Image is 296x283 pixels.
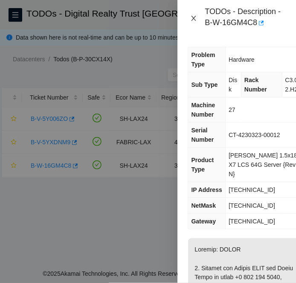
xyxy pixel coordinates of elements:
[229,77,237,93] span: Disk
[190,15,197,22] span: close
[188,14,200,23] button: Close
[191,102,215,118] span: Machine Number
[229,131,280,138] span: CT-4230323-00012
[229,106,235,113] span: 27
[229,202,275,209] span: [TECHNICAL_ID]
[191,218,216,225] span: Gateway
[191,202,216,209] span: NetMask
[191,157,214,173] span: Product Type
[229,186,275,193] span: [TECHNICAL_ID]
[191,51,215,68] span: Problem Type
[191,186,222,193] span: IP Address
[191,81,218,88] span: Sub Type
[229,56,255,63] span: Hardware
[205,7,286,30] div: TODOs - Description - B-W-16GM4C8
[191,127,214,143] span: Serial Number
[229,218,275,225] span: [TECHNICAL_ID]
[244,77,267,93] span: Rack Number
